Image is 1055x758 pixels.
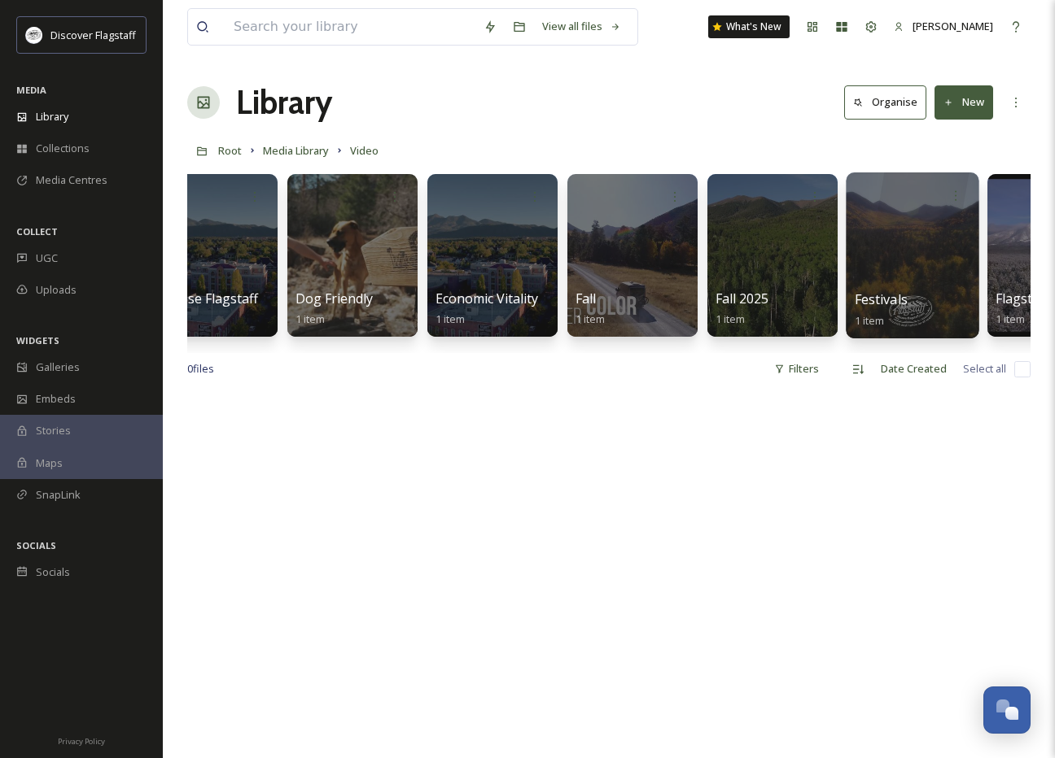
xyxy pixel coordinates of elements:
span: 1 item [996,311,1025,326]
img: Untitled%20design%20(1).png [26,27,42,43]
span: Media Library [263,143,329,158]
button: Organise [844,85,926,119]
div: Filters [766,353,827,385]
a: View all files [534,11,629,42]
div: Date Created [873,353,955,385]
span: Maps [36,455,63,471]
span: Select all [963,361,1006,377]
a: Privacy Policy [58,730,105,750]
a: Fall1 item [576,291,605,326]
span: Economic Vitality [436,290,538,307]
span: Socials [36,564,70,580]
span: Privacy Policy [58,736,105,747]
span: Video [350,143,379,158]
a: Root [218,141,242,160]
a: Video [350,141,379,160]
span: WIDGETS [16,334,59,346]
span: Collections [36,141,90,156]
span: [PERSON_NAME] [913,19,993,33]
span: Galleries [36,359,80,375]
span: Embeds [36,391,76,407]
span: Stories [36,423,71,438]
a: What's New [708,15,790,38]
span: Dog Friendly [295,290,373,307]
span: UGC [36,250,58,266]
span: 1 item [295,311,325,326]
span: 1 item [716,311,745,326]
a: Choose Flagstaff [155,291,258,326]
span: 0 file s [187,361,214,377]
span: Fall 2025 [716,290,768,307]
a: Dog Friendly1 item [295,291,373,326]
span: Choose Flagstaff [155,290,258,307]
a: Festivals1 item [855,292,908,328]
span: 1 item [576,311,605,326]
span: Fall [576,290,596,307]
span: Discover Flagstaff [50,28,136,42]
span: SOCIALS [16,539,56,551]
a: Media Library [263,141,329,160]
span: 1 item [855,312,885,327]
a: [PERSON_NAME] [886,11,1001,42]
span: Library [36,109,68,124]
span: MEDIA [16,84,46,96]
a: Fall 20251 item [716,291,768,326]
button: New [935,85,993,119]
span: SnapLink [36,487,81,503]
span: 1 item [436,311,465,326]
span: Festivals [855,290,908,308]
a: Economic Vitality1 item [436,291,538,326]
span: Uploads [36,282,77,298]
input: Search your library [225,9,475,45]
span: COLLECT [16,225,58,237]
a: Library [236,78,332,127]
span: Media Centres [36,172,107,188]
button: Open Chat [983,686,1031,734]
span: Root [218,143,242,158]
